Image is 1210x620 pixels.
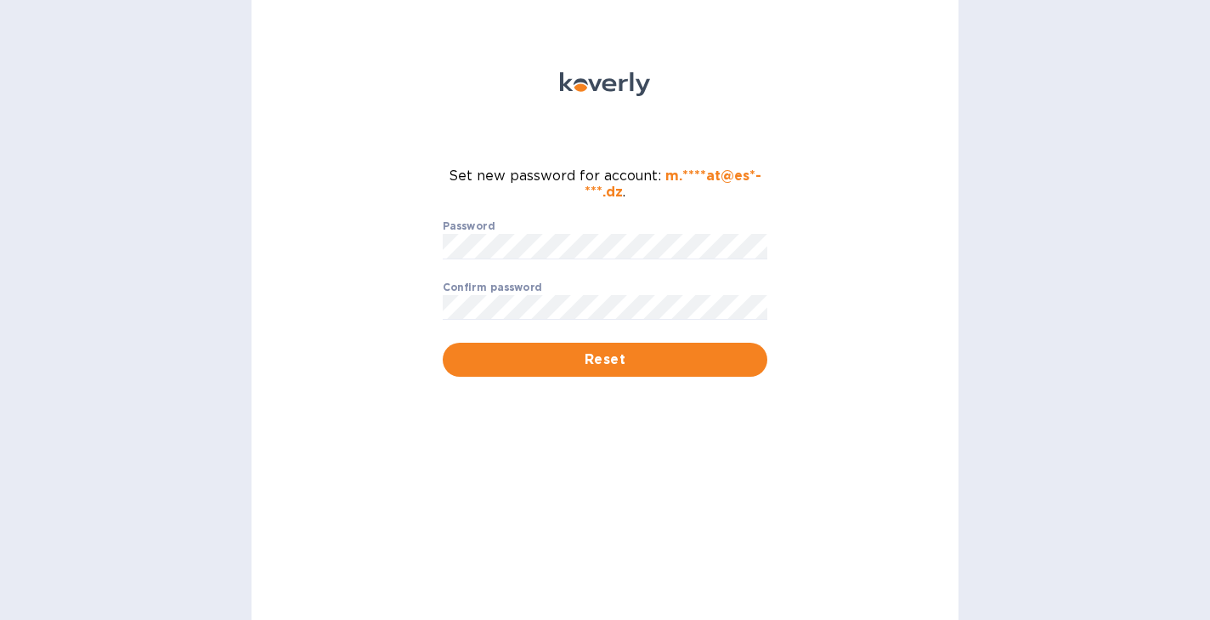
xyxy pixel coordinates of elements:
[456,350,754,370] span: Reset
[443,168,767,200] span: Set new password for account: .
[443,343,767,377] button: Reset
[443,282,542,293] label: Confirm password
[560,72,650,96] img: Koverly
[443,221,495,231] label: Password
